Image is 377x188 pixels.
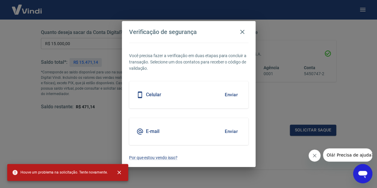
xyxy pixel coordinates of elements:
[129,28,197,35] h4: Verificação de segurança
[323,148,372,162] iframe: Mensagem da empresa
[129,155,248,161] a: Por que estou vendo isso?
[221,88,241,101] button: Enviar
[146,128,159,134] h5: E-mail
[113,166,126,179] button: close
[221,125,241,138] button: Enviar
[308,149,320,162] iframe: Fechar mensagem
[353,164,372,183] iframe: Botão para abrir a janela de mensagens
[4,4,51,9] span: Olá! Precisa de ajuda?
[146,92,161,98] h5: Celular
[12,169,108,175] span: Houve um problema na solicitação. Tente novamente.
[129,53,248,72] p: Você precisa fazer a verificação em duas etapas para concluir a transação. Selecione um dos conta...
